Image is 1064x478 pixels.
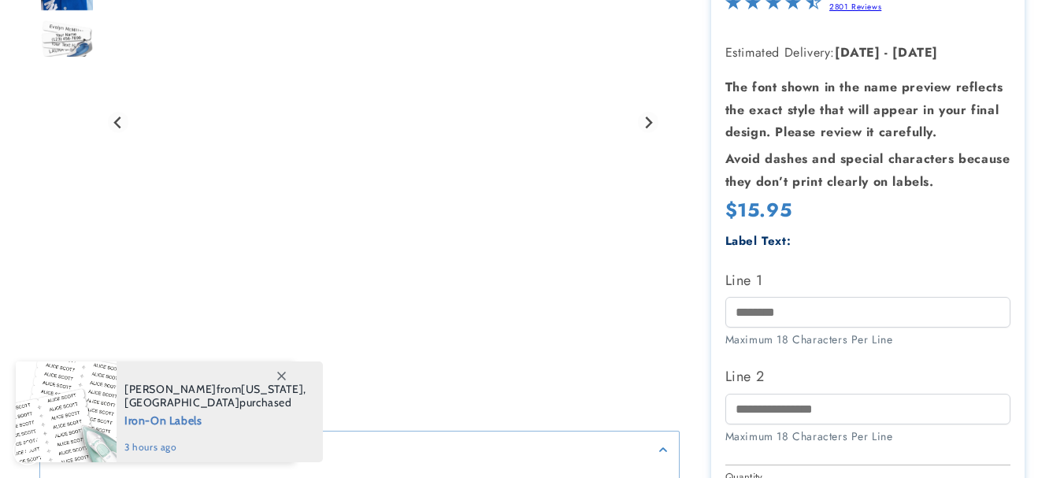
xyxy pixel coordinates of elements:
[835,43,880,61] strong: [DATE]
[124,395,239,409] span: [GEOGRAPHIC_DATA]
[829,1,881,13] a: 2801 Reviews
[241,382,303,396] span: [US_STATE]
[884,43,888,61] strong: -
[725,150,1010,191] strong: Avoid dashes and special characters because they don’t print clearly on labels.
[124,440,306,454] span: 3 hours ago
[124,382,217,396] span: [PERSON_NAME]
[124,409,306,429] span: Iron-On Labels
[725,364,1011,389] label: Line 2
[124,383,306,409] span: from , purchased
[725,78,1003,142] strong: The font shown in the name preview reflects the exact style that will appear in your final design...
[725,198,792,222] span: $15.95
[39,14,95,69] div: Go to slide 4
[725,332,1011,348] div: Maximum 18 Characters Per Line
[39,14,95,69] img: Iron-on name labels with an iron
[638,112,659,133] button: Next slide
[725,268,1011,293] label: Line 1
[892,43,938,61] strong: [DATE]
[725,428,1011,445] div: Maximum 18 Characters Per Line
[108,112,129,133] button: Go to last slide
[725,42,1011,65] p: Estimated Delivery:
[40,432,679,467] summary: Description
[725,232,792,250] label: Label Text:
